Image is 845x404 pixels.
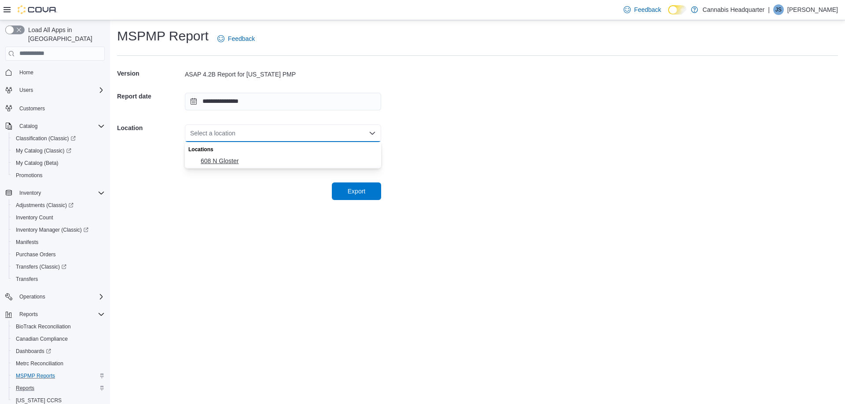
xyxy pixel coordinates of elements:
[16,188,44,198] button: Inventory
[12,274,105,284] span: Transfers
[9,370,108,382] button: MSPMP Reports
[9,169,108,182] button: Promotions
[12,371,59,381] a: MSPMP Reports
[787,4,838,15] p: [PERSON_NAME]
[12,383,105,393] span: Reports
[16,239,38,246] span: Manifests
[16,121,105,131] span: Catalog
[9,273,108,285] button: Transfers
[12,358,67,369] a: Metrc Reconciliation
[12,383,38,393] a: Reports
[12,158,62,168] a: My Catalog (Beta)
[185,155,381,167] button: 608 N Gloster
[9,132,108,145] a: Classification (Classic)
[12,212,105,223] span: Inventory Count
[16,385,34,392] span: Reports
[19,105,45,112] span: Customers
[16,85,37,95] button: Users
[12,334,71,344] a: Canadian Compliance
[620,1,665,18] a: Feedback
[16,147,71,154] span: My Catalog (Classic)
[12,262,70,272] a: Transfers (Classic)
[16,67,105,78] span: Home
[2,120,108,132] button: Catalog
[2,291,108,303] button: Operations
[12,146,75,156] a: My Catalog (Classic)
[185,142,381,155] div: Locations
[12,346,105,357] span: Dashboards
[12,200,105,211] span: Adjustments (Classic)
[9,224,108,236] a: Inventory Manager (Classic)
[9,261,108,273] a: Transfers (Classic)
[2,308,108,320] button: Reports
[2,84,108,96] button: Users
[190,128,191,138] input: Accessible screen reader label
[19,311,38,318] span: Reports
[12,249,59,260] a: Purchase Orders
[16,188,105,198] span: Inventory
[12,262,105,272] span: Transfers (Classic)
[9,248,108,261] button: Purchase Orders
[2,102,108,114] button: Customers
[16,67,37,78] a: Home
[12,358,105,369] span: Metrc Reconciliation
[16,276,38,283] span: Transfers
[12,237,105,247] span: Manifests
[775,4,782,15] span: JS
[12,321,74,332] a: BioTrack Reconciliation
[185,70,381,79] div: ASAP 4.2B Report for [US_STATE] PMP
[348,187,365,196] span: Export
[185,142,381,167] div: Choose from the following options
[16,121,41,131] button: Catalog
[16,103,48,114] a: Customers
[702,4,764,15] p: Cannabis Headquarter
[185,93,381,110] input: Press the down key to open a popover containing a calendar.
[25,25,105,43] span: Load All Apps in [GEOGRAPHIC_DATA]
[16,85,105,95] span: Users
[12,225,92,235] a: Inventory Manager (Classic)
[9,357,108,370] button: Metrc Reconciliation
[9,236,108,248] button: Manifests
[9,333,108,345] button: Canadian Compliance
[228,34,255,43] span: Feedback
[16,226,88,233] span: Inventory Manager (Classic)
[12,133,105,144] span: Classification (Classic)
[16,102,105,113] span: Customers
[12,212,57,223] a: Inventory Count
[773,4,784,15] div: Jamal Saeed
[16,214,53,221] span: Inventory Count
[9,211,108,224] button: Inventory Count
[19,189,41,197] span: Inventory
[214,30,258,47] a: Feedback
[16,251,56,258] span: Purchase Orders
[16,309,105,320] span: Reports
[19,123,37,130] span: Catalog
[16,348,51,355] span: Dashboards
[2,66,108,79] button: Home
[16,372,55,379] span: MSPMP Reports
[16,335,68,342] span: Canadian Compliance
[12,346,55,357] a: Dashboards
[12,249,105,260] span: Purchase Orders
[18,5,57,14] img: Cova
[12,274,41,284] a: Transfers
[19,87,33,94] span: Users
[117,27,209,45] h1: MSPMP Report
[369,130,376,137] button: Close list of options
[16,202,73,209] span: Adjustments (Classic)
[9,199,108,211] a: Adjustments (Classic)
[16,160,59,167] span: My Catalog (Beta)
[16,397,62,404] span: [US_STATE] CCRS
[117,119,183,137] h5: Location
[16,323,71,330] span: BioTrack Reconciliation
[9,157,108,169] button: My Catalog (Beta)
[9,345,108,357] a: Dashboards
[16,263,66,270] span: Transfers (Classic)
[12,170,105,181] span: Promotions
[668,5,687,15] input: Dark Mode
[9,145,108,157] a: My Catalog (Classic)
[12,371,105,381] span: MSPMP Reports
[16,172,43,179] span: Promotions
[19,293,45,300] span: Operations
